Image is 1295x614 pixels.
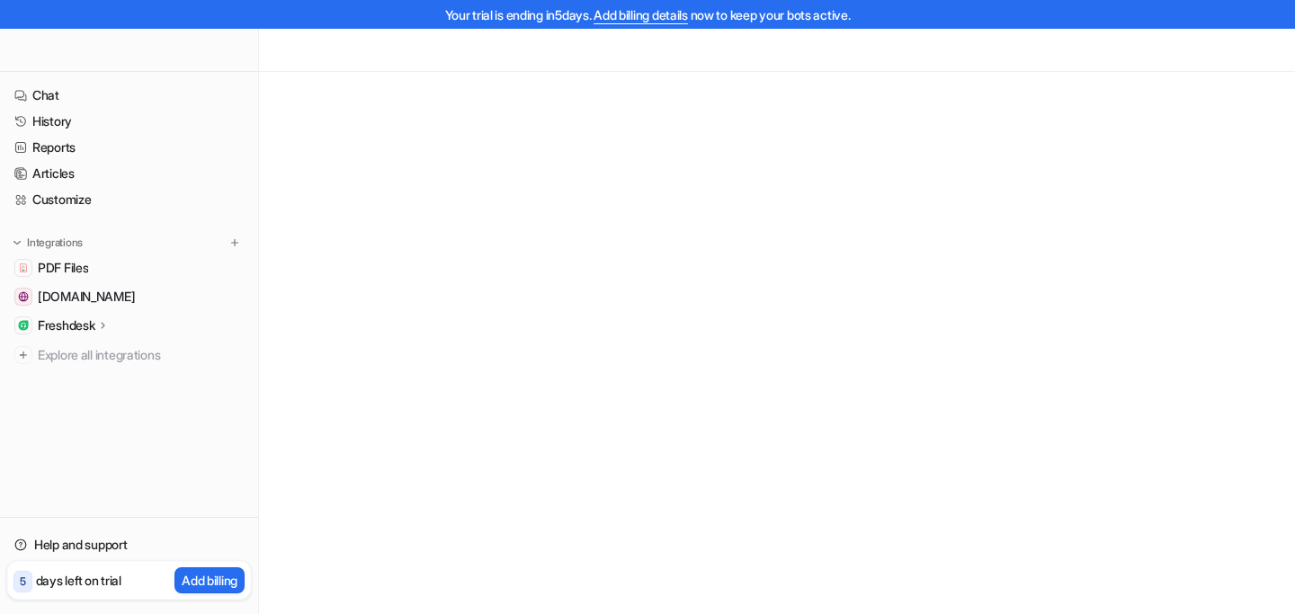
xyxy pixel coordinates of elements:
span: [DOMAIN_NAME] [38,288,135,306]
a: veritasvans.com[DOMAIN_NAME] [7,284,251,309]
p: Integrations [27,236,83,250]
button: Integrations [7,234,88,252]
img: expand menu [11,236,23,249]
p: Freshdesk [38,316,94,334]
a: Add billing details [594,7,688,22]
img: Freshdesk [18,320,29,331]
a: Explore all integrations [7,343,251,368]
a: History [7,109,251,134]
a: Chat [7,83,251,108]
img: PDF Files [18,263,29,273]
img: explore all integrations [14,346,32,364]
a: Customize [7,187,251,212]
a: Articles [7,161,251,186]
img: menu_add.svg [228,236,241,249]
span: Explore all integrations [38,341,244,369]
p: 5 [20,574,26,590]
p: days left on trial [36,571,121,590]
a: Help and support [7,532,251,557]
a: Reports [7,135,251,160]
a: PDF FilesPDF Files [7,255,251,280]
p: Add billing [182,571,237,590]
button: Add billing [174,567,245,593]
span: PDF Files [38,259,88,277]
img: veritasvans.com [18,291,29,302]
